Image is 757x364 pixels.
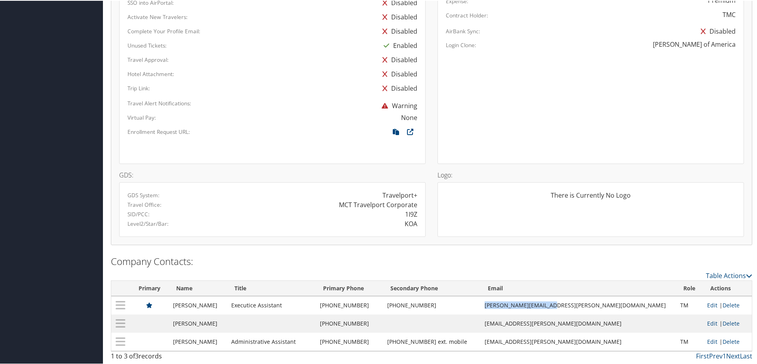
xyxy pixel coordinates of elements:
td: [PERSON_NAME] [169,332,228,350]
a: Prev [709,351,723,360]
div: Disabled [378,52,417,66]
td: [EMAIL_ADDRESS][PERSON_NAME][DOMAIN_NAME] [481,332,676,350]
td: | [703,314,752,332]
div: 1 to 3 of records [111,351,262,364]
div: KOA [405,218,417,228]
label: Trip Link: [127,84,150,91]
div: Disabled [697,23,736,38]
a: Delete [723,337,740,345]
td: [PHONE_NUMBER] [383,295,481,314]
span: 3 [135,351,139,360]
td: | [703,295,752,314]
div: Travelport+ [382,190,417,199]
h2: Company Contacts: [111,254,752,267]
label: Complete Your Profile Email: [127,27,200,34]
td: Executice Assistant [227,295,316,314]
label: Activate New Travelers: [127,12,188,20]
label: Travel Alert Notifications: [127,99,191,107]
a: Edit [707,337,717,345]
div: Disabled [378,9,417,23]
a: Delete [723,319,740,326]
td: [PHONE_NUMBER] ext. mobile [383,332,481,350]
label: Enrollment Request URL: [127,127,190,135]
div: Disabled [378,23,417,38]
th: Primary Phone [316,280,383,295]
th: Email [481,280,676,295]
label: Travel Approval: [127,55,169,63]
div: MCT Travelport Corporate [339,199,417,209]
label: Virtual Pay: [127,113,156,121]
th: Name [169,280,228,295]
td: [PHONE_NUMBER] [316,295,383,314]
h4: Logo: [437,171,744,177]
td: [PHONE_NUMBER] [316,332,383,350]
label: Hotel Attachment: [127,69,174,77]
div: [PERSON_NAME] of America [653,39,736,48]
td: TM [676,295,703,314]
a: Delete [723,301,740,308]
td: [PERSON_NAME] [169,295,228,314]
th: Actions [703,280,752,295]
span: Warning [378,101,417,109]
td: | [703,332,752,350]
td: TM [676,332,703,350]
td: [PERSON_NAME][EMAIL_ADDRESS][PERSON_NAME][DOMAIN_NAME] [481,295,676,314]
label: SID/PCC: [127,210,150,217]
td: Administrative Assistant [227,332,316,350]
th: Role [676,280,703,295]
div: None [401,112,417,122]
th: Title [227,280,316,295]
th: Primary [129,280,169,295]
label: Level2/Star/Bar: [127,219,169,227]
label: AirBank Sync: [446,27,480,34]
label: Contract Holder: [446,11,488,19]
h4: GDS: [119,171,426,177]
th: Secondary Phone [383,280,481,295]
label: GDS System: [127,191,160,198]
a: Next [726,351,740,360]
div: Disabled [378,80,417,95]
a: Edit [707,301,717,308]
div: 1I9Z [405,209,417,218]
td: [PERSON_NAME] [169,314,228,332]
td: [EMAIL_ADDRESS][PERSON_NAME][DOMAIN_NAME] [481,314,676,332]
a: Table Actions [706,271,752,279]
label: Travel Office: [127,200,162,208]
div: Enabled [380,38,417,52]
td: [PHONE_NUMBER] [316,314,383,332]
a: First [696,351,709,360]
a: Last [740,351,752,360]
a: 1 [723,351,726,360]
label: Login Clone: [446,40,476,48]
a: Edit [707,319,717,326]
div: TMC [723,9,736,19]
div: Disabled [378,66,417,80]
div: There is Currently No Logo [446,190,736,206]
label: Unused Tickets: [127,41,167,49]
